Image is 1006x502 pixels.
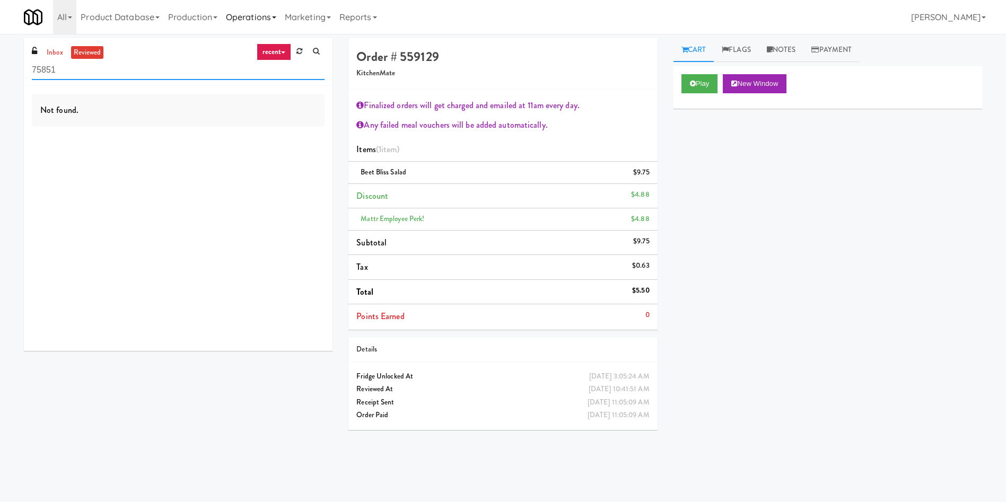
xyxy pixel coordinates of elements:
div: [DATE] 3:05:24 AM [589,370,650,383]
h5: KitchenMate [356,69,649,77]
div: [DATE] 11:05:09 AM [588,396,650,409]
span: Mattr Employee Perk! [361,214,424,224]
a: Notes [759,38,804,62]
div: $0.63 [632,259,650,272]
span: Tax [356,261,368,273]
div: $9.75 [633,166,650,179]
span: Discount [356,190,388,202]
div: Details [356,343,649,356]
div: Order Paid [356,409,649,422]
div: $5.50 [632,284,650,297]
a: inbox [44,46,66,59]
a: reviewed [71,46,104,59]
div: Reviewed At [356,383,649,396]
span: Total [356,286,373,298]
span: Beet Bliss Salad [361,167,406,177]
a: Flags [714,38,759,62]
span: Items [356,143,399,155]
span: Points Earned [356,310,404,322]
a: Cart [673,38,714,62]
button: Play [681,74,718,93]
div: [DATE] 10:41:51 AM [589,383,650,396]
button: New Window [723,74,786,93]
div: Any failed meal vouchers will be added automatically. [356,117,649,133]
a: Payment [803,38,860,62]
div: 0 [645,309,650,322]
span: Subtotal [356,236,387,249]
div: $4.88 [631,188,650,201]
div: $4.88 [631,213,650,226]
a: recent [257,43,292,60]
div: Fridge Unlocked At [356,370,649,383]
img: Micromart [24,8,42,27]
div: [DATE] 11:05:09 AM [588,409,650,422]
span: Not found. [40,104,78,116]
input: Search vision orders [32,60,325,80]
span: (1 ) [376,143,400,155]
div: Finalized orders will get charged and emailed at 11am every day. [356,98,649,113]
div: $9.75 [633,235,650,248]
h4: Order # 559129 [356,50,649,64]
div: Receipt Sent [356,396,649,409]
ng-pluralize: item [381,143,397,155]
